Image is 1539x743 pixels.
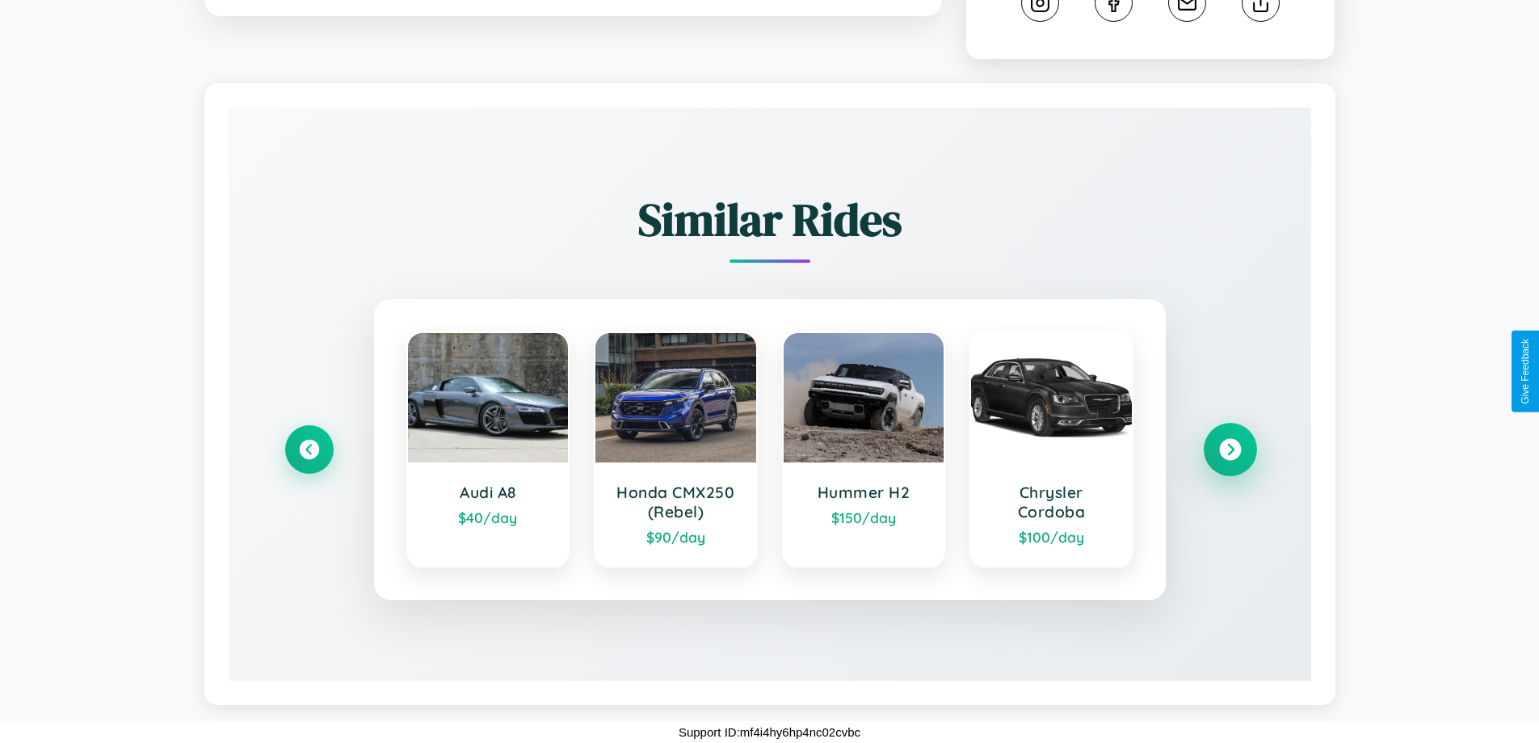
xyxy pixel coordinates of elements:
[679,721,860,743] p: Support ID: mf4i4hy6hp4nc02cvbc
[424,483,553,502] h3: Audi A8
[406,331,570,568] a: Audi A8$40/day
[969,331,1133,568] a: Chrysler Cordoba$100/day
[285,188,1255,251] h2: Similar Rides
[424,509,553,526] div: $ 40 /day
[987,483,1116,521] h3: Chrysler Cordoba
[1520,339,1531,404] div: Give Feedback
[612,528,740,546] div: $ 90 /day
[782,331,946,568] a: Hummer H2$150/day
[612,483,740,521] h3: Honda CMX250 (Rebel)
[800,509,928,526] div: $ 150 /day
[987,528,1116,546] div: $ 100 /day
[594,331,758,568] a: Honda CMX250 (Rebel)$90/day
[800,483,928,502] h3: Hummer H2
